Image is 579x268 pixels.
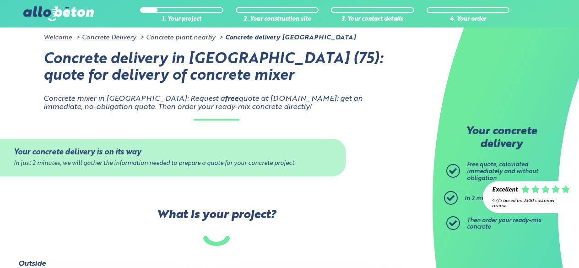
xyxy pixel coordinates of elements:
[225,34,356,41] font: Concrete delivery [GEOGRAPHIC_DATA]
[244,16,311,22] font: 2. Your construction site
[14,160,296,166] font: In just 2 minutes, we will gather the information needed to prepare a quote for your concrete pro...
[14,148,141,156] font: Your concrete delivery is on its way
[225,95,238,103] font: free
[23,6,94,21] img: allobeton
[43,95,225,103] font: Concrete mixer in [GEOGRAPHIC_DATA]: Request a
[18,260,46,268] font: Outside
[43,95,363,111] font: quote at [DOMAIN_NAME]: get an immediate, no-obligation quote. Then order your ready-mix concrete...
[162,16,201,22] font: 1. Your project
[450,16,486,22] font: 4. Your order
[146,34,215,41] font: Concrete plant nearby
[157,209,276,221] font: What is your project?
[43,52,383,84] font: Concrete delivery in [GEOGRAPHIC_DATA] (75): quote for delivery of concrete mixer
[82,34,136,41] a: Concrete Delivery
[43,34,72,41] a: Welcome
[498,232,569,258] iframe: Help widget launcher
[341,16,403,22] font: 3. Your contact details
